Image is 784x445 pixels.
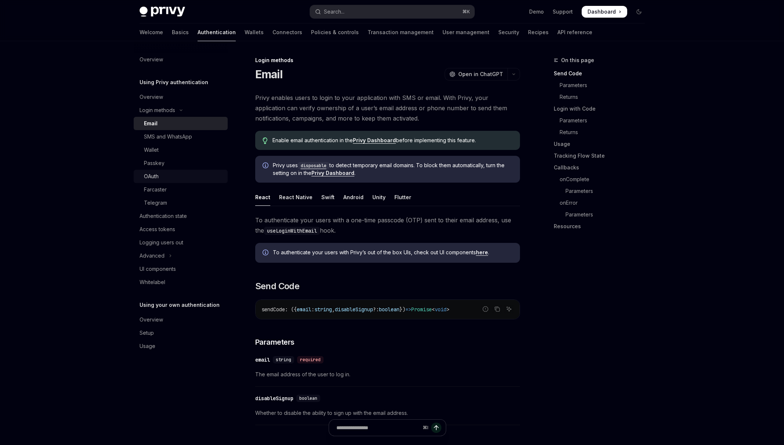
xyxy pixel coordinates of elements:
[272,24,302,41] a: Connectors
[379,306,400,313] span: boolean
[255,93,520,123] span: Privy enables users to login to your application with SMS or email. With Privy, your application ...
[264,227,320,235] code: useLoginWithEmail
[343,189,364,206] div: Android
[144,185,167,194] div: Farcaster
[553,8,573,15] a: Support
[431,423,441,433] button: Send message
[134,104,228,117] button: Toggle Login methods section
[144,119,158,128] div: Email
[297,306,311,313] span: email
[447,306,449,313] span: >
[492,304,502,314] button: Copy the contents from the code block
[140,329,154,337] div: Setup
[554,185,651,197] a: Parameters
[311,306,314,313] span: :
[285,306,297,313] span: : ({
[140,265,176,273] div: UI components
[458,71,503,78] span: Open in ChatGPT
[134,157,228,170] a: Passkey
[134,223,228,236] a: Access tokens
[134,143,228,157] a: Wallet
[554,173,651,185] a: onComplete
[368,24,434,41] a: Transaction management
[140,238,183,247] div: Logging users out
[263,137,268,144] svg: Tip
[140,251,165,260] div: Advanced
[504,304,514,314] button: Ask AI
[311,170,354,176] a: Privy Dashboard
[134,340,228,353] a: Usage
[140,315,163,324] div: Overview
[588,8,616,15] span: Dashboard
[144,198,167,207] div: Telegram
[255,280,300,292] span: Send Code
[310,5,474,18] button: Open search
[481,304,490,314] button: Report incorrect code
[144,159,165,168] div: Passkey
[255,356,270,363] div: email
[134,53,228,66] a: Overview
[353,137,396,144] a: Privy Dashboard
[134,236,228,249] a: Logging users out
[255,68,282,81] h1: Email
[134,130,228,143] a: SMS and WhatsApp
[279,189,312,206] div: React Native
[554,162,651,173] a: Callbacks
[144,132,192,141] div: SMS and WhatsApp
[263,250,270,257] svg: Info
[462,9,470,15] span: ⌘ K
[255,370,520,379] span: The email address of the user to log in.
[255,57,520,64] div: Login methods
[554,103,651,115] a: Login with Code
[140,301,220,309] h5: Using your own authentication
[140,24,163,41] a: Welcome
[255,215,520,236] span: To authenticate your users with a one-time passcode (OTP) sent to their email address, use the hook.
[134,249,228,262] button: Toggle Advanced section
[255,189,270,206] div: React
[400,306,405,313] span: })
[554,220,651,232] a: Resources
[582,6,627,18] a: Dashboard
[314,306,332,313] span: string
[134,117,228,130] a: Email
[144,146,159,154] div: Wallet
[144,172,159,181] div: OAuth
[554,91,651,103] a: Returns
[140,55,163,64] div: Overview
[298,162,329,169] code: disposable
[372,189,386,206] div: Unity
[273,162,513,177] span: Privy uses to detect temporary email domains. To block them automatically, turn the setting on in...
[411,306,432,313] span: Promise
[198,24,236,41] a: Authentication
[554,79,651,91] a: Parameters
[476,249,488,256] a: here
[134,196,228,209] a: Telegram
[134,262,228,276] a: UI components
[134,90,228,104] a: Overview
[442,24,489,41] a: User management
[394,189,411,206] div: Flutter
[140,78,208,87] h5: Using Privy authentication
[405,306,411,313] span: =>
[276,357,291,363] span: string
[557,24,592,41] a: API reference
[311,24,359,41] a: Policies & controls
[554,68,651,79] a: Send Code
[134,170,228,183] a: OAuth
[272,137,512,144] span: Enable email authentication in the before implementing this feature.
[134,183,228,196] a: Farcaster
[140,93,163,101] div: Overview
[261,306,285,313] span: sendCode
[554,138,651,150] a: Usage
[336,420,420,436] input: Ask a question...
[335,306,373,313] span: disableSignup
[255,395,293,402] div: disableSignup
[172,24,189,41] a: Basics
[554,197,651,209] a: onError
[140,7,185,17] img: dark logo
[245,24,264,41] a: Wallets
[529,8,544,15] a: Demo
[297,356,324,363] div: required
[554,150,651,162] a: Tracking Flow State
[263,162,270,170] svg: Info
